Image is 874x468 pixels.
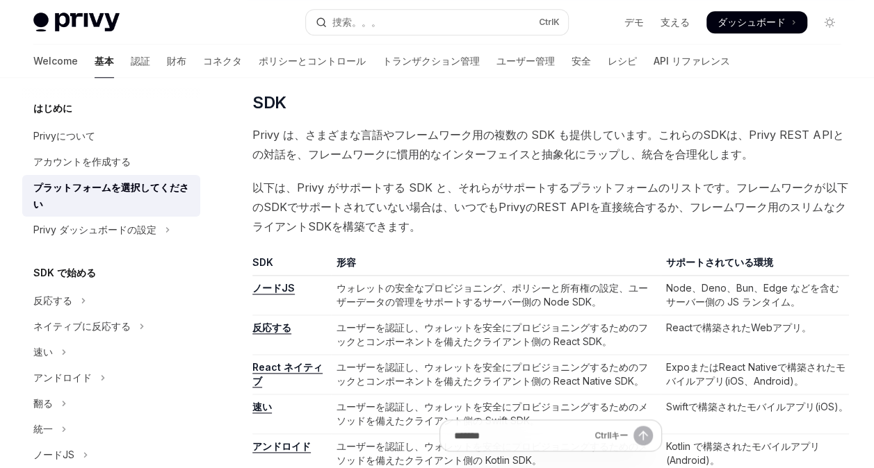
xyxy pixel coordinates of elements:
a: デモ [624,15,644,29]
div: アンドロイド [33,369,92,386]
div: アカウントを作成する [33,153,131,170]
font: ユーザー管理 [496,54,555,68]
div: 統一 [33,421,53,437]
font: トランザクション管理 [382,54,480,68]
a: ポリシーとコントロール [259,44,366,78]
div: 反応する [33,292,72,309]
font: ポリシーとコントロール [259,54,366,68]
div: プラットフォームを選択してください [33,179,192,212]
a: トランザクション管理 [382,44,480,78]
td: Node、Deno、Bun、Edge などを含むサーバー側の JS ランタイム。 [661,276,849,315]
a: コネクタ [203,44,242,78]
div: Privy ダッシュボードの設定 [33,222,156,238]
a: ダッシュボード [706,11,807,33]
button: メッセージの送信 [633,426,653,445]
font: 安全 [572,54,591,68]
font: 認証 [131,54,150,68]
font: API リファレンス [654,54,730,68]
a: 認証 [131,44,150,78]
td: Swiftで構築されたモバイルアプリ(iOS)。 [661,394,849,434]
a: API リファレンス [654,44,730,78]
th: サポートされている環境 [661,256,849,276]
a: React ネイティブ [252,361,323,387]
a: 基本 [95,44,114,78]
td: ユーザーを認証し、ウォレットを安全にプロビジョニングするためのフックとコンポーネントを備えたクライアント側の React SDK。 [331,315,661,355]
button: 検索を開く [306,10,567,35]
span: SDK [252,92,286,114]
span: Ctrl K [539,17,560,28]
div: ノードJS [33,446,74,463]
button: Unityセクションの切り替え [22,417,200,442]
span: Privy は、さまざまな言語やフレームワーク用の複数の SDK も提供しています。これらのSDKは、Privy REST APIとの対話を、フレームワークに慣用的なインターフェイスと抽象化にラ... [252,125,849,164]
div: Privyについて [33,128,95,144]
div: ネイティブに反応する [33,318,131,335]
button: Reactセクションの切り替え [22,288,200,313]
a: 支える [661,15,690,29]
a: Welcome [33,44,78,78]
td: Reactで構築されたWebアプリ。 [661,315,849,355]
a: 反応する [252,321,291,334]
td: ユーザーを認証し、ウォレットを安全にプロビジョニングするためのフックとコンポーネントを備えたクライアント側の React Native SDK。 [331,355,661,394]
font: 基本 [95,54,114,68]
td: ExpoまたはReact Nativeで構築されたモバイルアプリ(iOS、Android)。 [661,355,849,394]
h5: はじめに [33,100,72,117]
font: コネクタ [203,54,242,68]
button: Toggle React ネイティブセクション [22,314,200,339]
a: プラットフォームを選択してください [22,175,200,217]
a: 財布 [167,44,186,78]
font: 財布 [167,54,186,68]
span: ダッシュボード [718,15,786,29]
button: [フラッター]セクションの切り替え [22,391,200,416]
font: レシピ [608,54,637,68]
a: ユーザー管理 [496,44,555,78]
div: 捜索。。。 [332,14,381,31]
a: 安全 [572,44,591,78]
td: ユーザーを認証し、ウォレットを安全にプロビジョニングするためのメソッドを備えたクライアント側の Swift SDK。 [331,394,661,434]
button: Androidセクションの切り替え [22,365,200,390]
th: SDK [252,256,331,276]
input: 質問する... [454,420,589,451]
font: Welcome [33,54,78,68]
span: 以下は、Privy がサポートする SDK と、それらがサポートするプラットフォームのリストです。フレームワークが以下のSDKでサポートされていない場合は、いつでもPrivyのREST APIを... [252,178,849,236]
div: 翻る [33,395,53,412]
a: レシピ [608,44,637,78]
a: Privyについて [22,124,200,149]
a: アカウントを作成する [22,149,200,174]
h5: SDK で始める [33,265,96,281]
a: 速い [252,401,272,413]
td: ウォレットの安全なプロビジョニング、ポリシーと所有権の設定、ユーザーデータの管理をサポートするサーバー側の Node SDK。 [331,276,661,315]
a: ノードJS [252,282,295,294]
button: NodeJSセクションの切り替え [22,442,200,467]
img: ライトロゴ [33,12,120,32]
button: [Privy Dashboard の設定] セクションを切り替えます。 [22,217,200,242]
button: ダークモードの切り替え [818,11,841,33]
button: 「Swift」セクションの切り替え [22,340,200,365]
th: 形容 [331,256,661,276]
div: 速い [33,344,53,360]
